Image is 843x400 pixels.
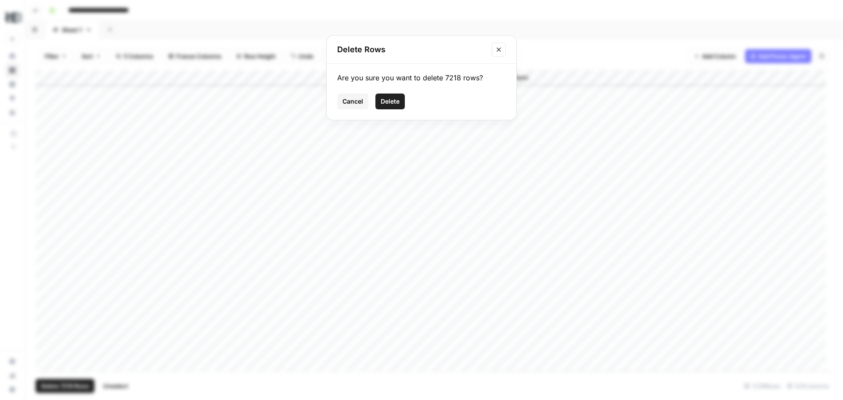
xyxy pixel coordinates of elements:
span: Cancel [342,97,363,106]
button: Cancel [337,94,368,109]
h2: Delete Rows [337,43,486,56]
button: Delete [375,94,405,109]
div: Are you sure you want to delete 7218 rows? [337,72,506,83]
span: Delete [381,97,400,106]
button: Close modal [492,43,506,57]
